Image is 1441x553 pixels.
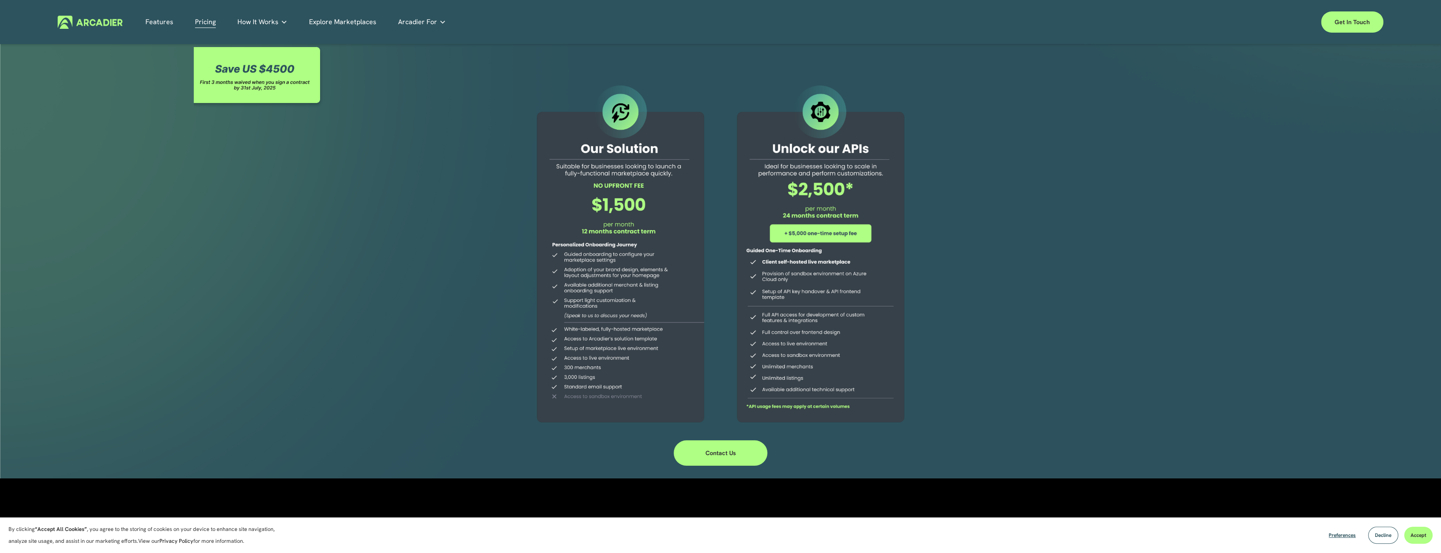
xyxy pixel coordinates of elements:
button: Preferences [1322,527,1362,544]
span: Preferences [1329,532,1356,539]
span: How It Works [237,16,279,28]
strong: “Accept All Cookies” [35,525,87,533]
a: Contact Us [674,440,768,466]
a: Explore Marketplaces [309,16,376,29]
span: Decline [1375,532,1391,539]
a: folder dropdown [237,16,287,29]
button: Decline [1368,527,1398,544]
a: Features [145,16,173,29]
iframe: Chat Widget [1399,512,1441,553]
p: By clicking , you agree to the storing of cookies on your device to enhance site navigation, anal... [8,523,284,547]
a: folder dropdown [398,16,446,29]
a: Pricing [195,16,216,29]
img: Arcadier [58,16,123,29]
a: Privacy Policy [159,537,193,545]
a: Get in touch [1321,11,1383,33]
span: Arcadier For [398,16,437,28]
